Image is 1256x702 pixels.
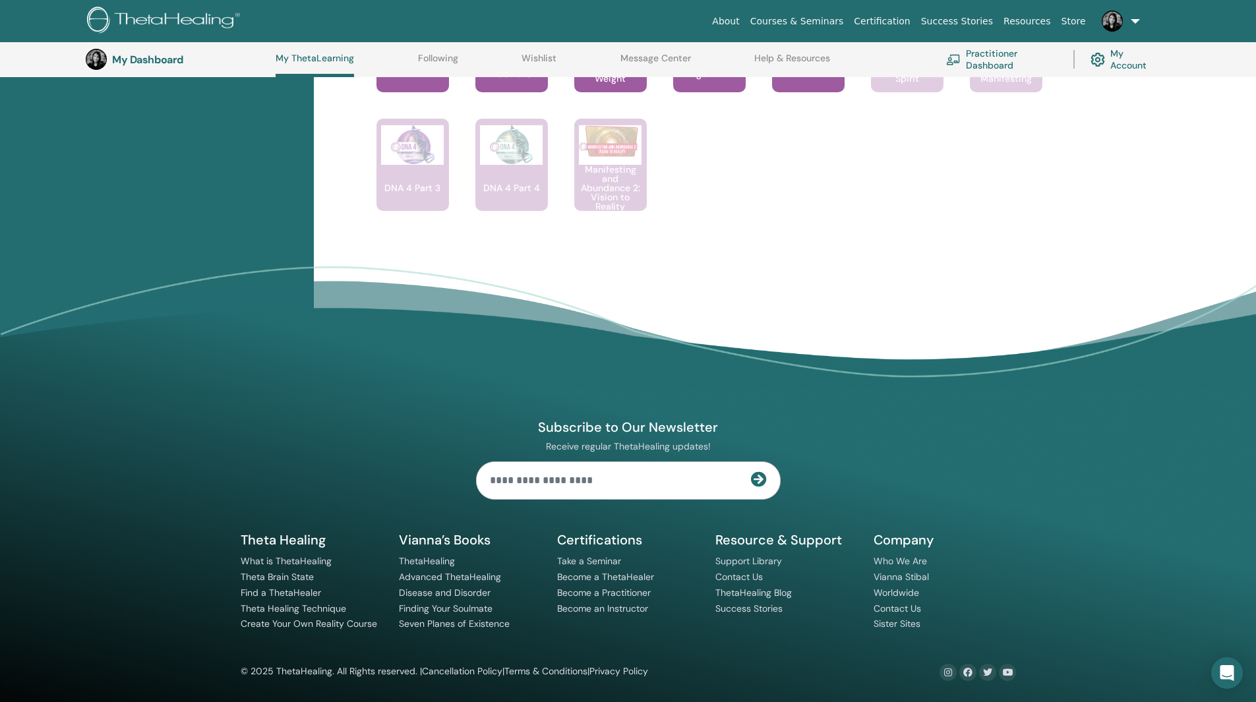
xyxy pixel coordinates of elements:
a: Certification [849,9,915,34]
a: Become a Practitioner [557,587,651,599]
a: Who We Are [874,555,927,567]
h5: Company [874,531,1016,548]
img: Manifesting and Abundance 2: Vision to Reality [579,125,642,158]
a: DNA 4 Part 4 DNA 4 Part 4 [475,119,548,237]
img: default.jpg [1102,11,1123,32]
a: What is ThetaHealing [241,555,332,567]
p: Manifesting and Abundance 2: Vision to Reality [574,165,647,211]
a: ThetaHealing [399,555,455,567]
a: Following [418,53,458,74]
a: About [707,9,744,34]
a: Support Library [715,555,782,567]
a: Become a ThetaHealer [557,571,654,583]
a: Find a ThetaHealer [241,587,321,599]
a: Store [1056,9,1091,34]
a: Success Stories [916,9,998,34]
a: Cancellation Policy [422,665,502,677]
p: Receive regular ThetaHealing updates! [476,440,781,452]
a: Manifesting and Abundance 2: Vision to Reality Manifesting and Abundance 2: Vision to Reality [574,119,647,237]
a: Seven Planes of Existence [399,618,510,629]
img: chalkboard-teacher.svg [946,54,961,65]
a: ThetaHealing Blog [715,587,792,599]
p: DNA 4 Part 2: Frequency of Manifesting [970,55,1042,83]
a: Worldwide [874,587,919,599]
a: Contact Us [874,602,921,614]
img: cog.svg [1091,49,1105,70]
p: DNA 4 Part 3 [379,183,446,192]
a: Privacy Policy [589,665,648,677]
a: Sister Sites [874,618,920,629]
a: Advanced ThetaHealing [399,571,501,583]
a: Take a Seminar [557,555,621,567]
a: Success Stories [715,602,783,614]
a: Help & Resources [754,53,830,74]
a: Theta Brain State [241,571,314,583]
a: Theta Healing Technique [241,602,346,614]
div: Open Intercom Messenger [1211,657,1243,689]
a: Vianna Stibal [874,571,929,583]
a: Create Your Own Reality Course [241,618,377,629]
p: Discover Your Algorithm [673,60,746,78]
a: My Account [1091,45,1157,74]
h5: Certifications [557,531,700,548]
img: DNA 4 Part 4 [480,125,543,165]
h3: My Dashboard [112,53,244,66]
img: logo.png [87,7,245,36]
a: Courses & Seminars [745,9,849,34]
a: Contact Us [715,571,763,583]
a: Disease and Disorder [399,587,491,599]
p: DNA 4 Part 1: Nurturing Your Spirit [871,55,943,83]
a: Practitioner Dashboard [946,45,1058,74]
a: Terms & Conditions [504,665,587,677]
h5: Resource & Support [715,531,858,548]
div: © 2025 ThetaHealing. All Rights reserved. | | | [241,664,648,680]
p: RHYTHM to a Perfect Weight [574,55,647,83]
img: DNA 4 Part 3 [381,125,444,165]
a: My ThetaLearning [276,53,354,77]
a: Finding Your Soulmate [399,602,493,614]
a: Become an Instructor [557,602,648,614]
a: Message Center [620,53,691,74]
h4: Subscribe to Our Newsletter [476,419,781,436]
h5: Vianna’s Books [399,531,541,548]
p: DNA 4 Part 4 [478,183,545,192]
h5: Theta Healing [241,531,383,548]
a: Wishlist [522,53,556,74]
a: Resources [998,9,1056,34]
a: DNA 4 Part 3 DNA 4 Part 3 [376,119,449,237]
img: default.jpg [86,49,107,70]
p: World Relations [475,60,548,78]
